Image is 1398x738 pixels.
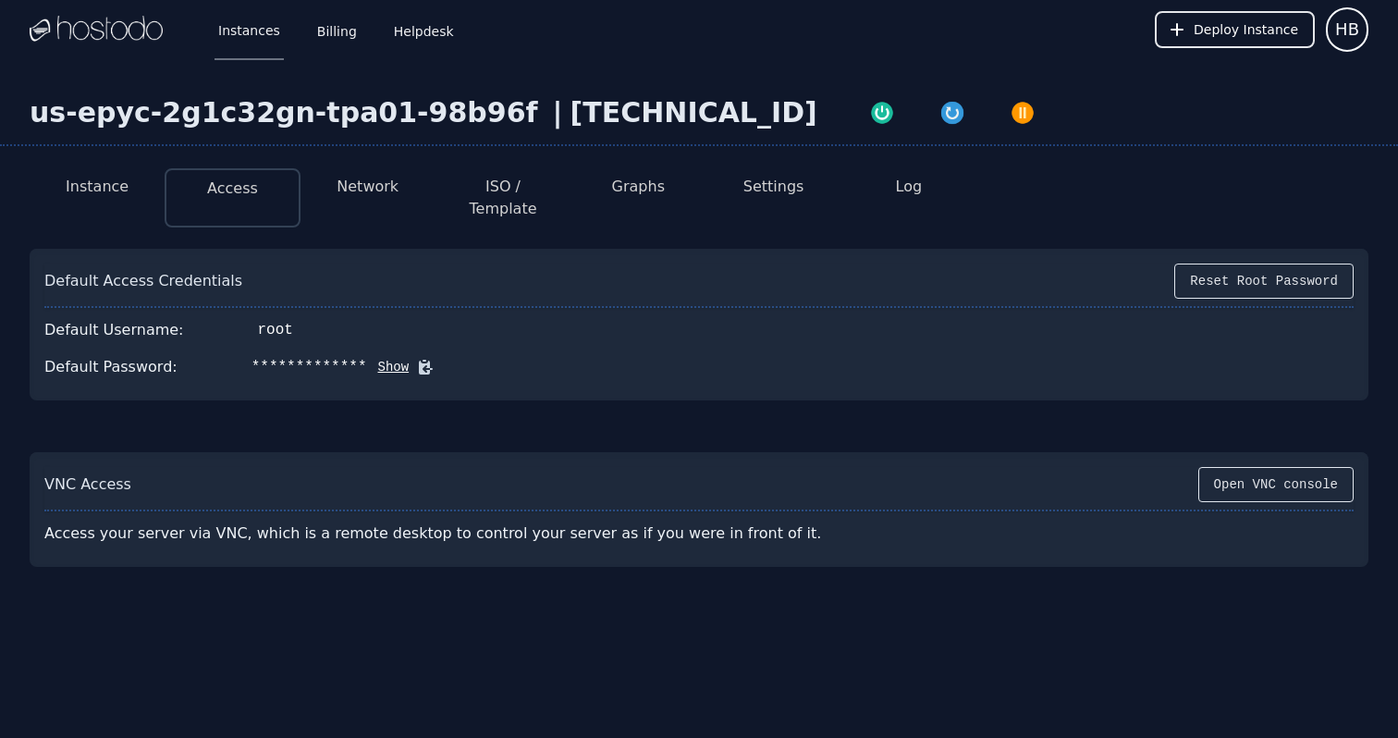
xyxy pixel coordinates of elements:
span: Deploy Instance [1194,20,1298,39]
button: ISO / Template [450,176,556,220]
button: Reset Root Password [1174,264,1354,299]
button: Show [367,358,410,376]
div: root [258,319,293,341]
div: Access your server via VNC, which is a remote desktop to control your server as if you were in fr... [44,515,873,552]
button: User menu [1326,7,1368,52]
button: Power On [847,96,917,126]
img: Logo [30,16,163,43]
div: | [546,96,570,129]
div: Default Password: [44,356,178,378]
button: Deploy Instance [1155,11,1315,48]
img: Power Off [1010,100,1036,126]
button: Graphs [612,176,665,198]
div: Default Username: [44,319,184,341]
button: Log [896,176,923,198]
div: us-epyc-2g1c32gn-tpa01-98b96f [30,96,546,129]
div: VNC Access [44,474,131,496]
button: Instance [66,176,129,198]
button: Restart [917,96,987,126]
div: [TECHNICAL_ID] [570,96,817,129]
button: Network [337,176,399,198]
img: Restart [939,100,965,126]
button: Open VNC console [1198,467,1354,502]
div: Default Access Credentials [44,270,242,292]
button: Settings [743,176,804,198]
span: HB [1335,17,1359,43]
button: Access [207,178,258,200]
button: Power Off [987,96,1058,126]
img: Power On [869,100,895,126]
